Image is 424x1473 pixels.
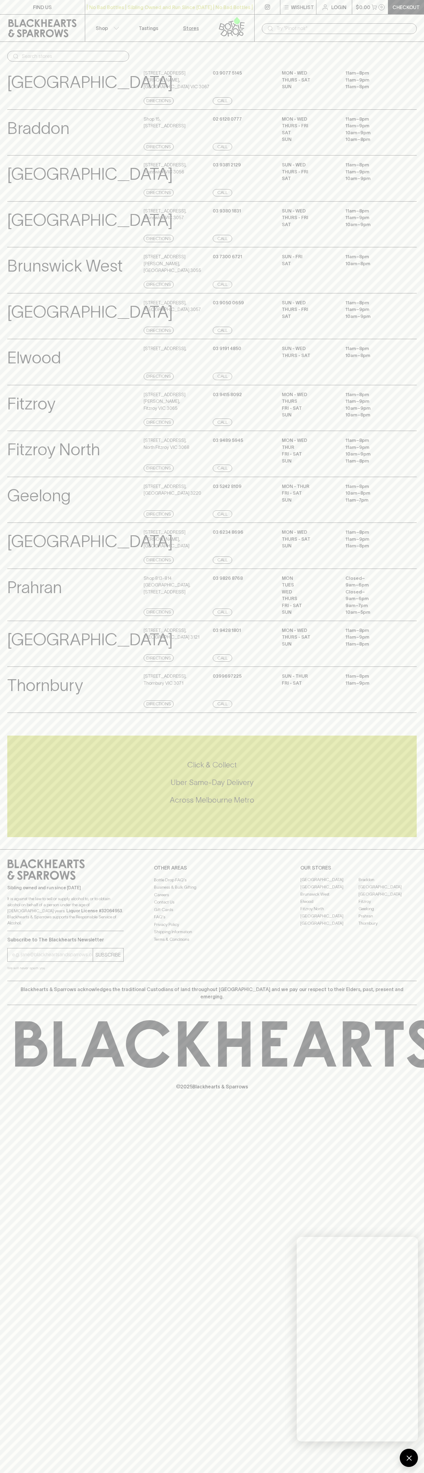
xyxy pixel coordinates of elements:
[144,162,186,175] p: [STREET_ADDRESS] , Brunswick VIC 3056
[144,654,174,662] a: Directions
[282,299,336,306] p: SUN - WED
[144,235,174,242] a: Directions
[154,884,270,891] a: Business & Bulk Gifting
[144,556,174,564] a: Directions
[12,986,412,1000] p: Blackhearts & Sparrows acknowledges the traditional Custodians of land throughout [GEOGRAPHIC_DAT...
[144,327,174,334] a: Directions
[144,116,185,129] p: Shop 15 , [STREET_ADDRESS]
[346,575,400,582] p: Closed –
[154,876,270,883] a: Bottle Drop FAQ's
[282,490,336,497] p: FRI - SAT
[7,70,173,95] p: [GEOGRAPHIC_DATA]
[346,175,400,182] p: 10am – 9pm
[213,327,232,334] a: Call
[213,529,243,536] p: 03 6234 8696
[300,883,359,891] a: [GEOGRAPHIC_DATA]
[7,483,71,508] p: Geelong
[144,391,211,412] p: [STREET_ADDRESS][PERSON_NAME] , Fitzroy VIC 3065
[213,465,232,472] a: Call
[7,391,55,416] p: Fitzroy
[282,129,336,136] p: SAT
[282,444,336,451] p: THUR
[282,451,336,458] p: FRI - SAT
[213,235,232,242] a: Call
[282,169,336,175] p: THURS - FRI
[282,83,336,90] p: SUN
[346,641,400,648] p: 11am – 8pm
[282,609,336,616] p: SUN
[346,77,400,84] p: 11am – 9pm
[154,891,270,898] a: Careers
[7,116,69,141] p: Braddon
[7,896,124,926] p: It is against the law to sell or supply alcohol to, or to obtain alcohol on behalf of a person un...
[300,920,359,927] a: [GEOGRAPHIC_DATA]
[213,345,241,352] p: 03 9191 4850
[144,299,201,313] p: [STREET_ADDRESS] , [GEOGRAPHIC_DATA] 3057
[282,352,336,359] p: THURS - SAT
[346,444,400,451] p: 11am – 9pm
[346,451,400,458] p: 10am – 9pm
[7,162,173,187] p: [GEOGRAPHIC_DATA]
[282,437,336,444] p: MON - WED
[346,306,400,313] p: 11am – 9pm
[346,398,400,405] p: 11am – 9pm
[7,575,62,600] p: Prahran
[7,936,124,943] p: Subscribe to The Blackhearts Newsletter
[170,15,212,42] a: Stores
[282,77,336,84] p: THURS - SAT
[282,70,336,77] p: MON - WED
[282,221,336,228] p: SAT
[7,795,417,805] h5: Across Melbourne Metro
[282,589,336,596] p: WED
[282,458,336,465] p: SUN
[144,281,174,288] a: Directions
[346,680,400,687] p: 11am – 9pm
[144,373,174,380] a: Directions
[346,208,400,215] p: 11am – 8pm
[154,864,270,871] p: OTHER AREAS
[144,97,174,105] a: Directions
[213,419,232,426] a: Call
[154,899,270,906] a: Contact Us
[331,4,346,11] p: Login
[93,948,123,961] button: SUBSCRIBE
[7,673,83,698] p: Thornbury
[282,529,336,536] p: MON - WED
[7,736,417,837] div: Call to action block
[282,536,336,543] p: THURS - SAT
[282,627,336,634] p: MON - WED
[282,136,336,143] p: SUN
[346,412,400,419] p: 10am – 8pm
[7,529,173,554] p: [GEOGRAPHIC_DATA]
[144,627,199,641] p: [STREET_ADDRESS] , [GEOGRAPHIC_DATA] 3121
[282,398,336,405] p: THURS
[7,777,417,787] h5: Uber Same-Day Delivery
[282,543,336,549] p: SUN
[282,253,336,260] p: SUN - FRI
[282,306,336,313] p: THURS - FRI
[346,405,400,412] p: 10am – 9pm
[85,15,128,42] button: Shop
[7,965,124,971] p: We will never spam you
[346,497,400,504] p: 11am – 7pm
[346,437,400,444] p: 11am – 8pm
[300,876,359,883] a: [GEOGRAPHIC_DATA]
[213,253,242,260] p: 03 7300 6721
[282,595,336,602] p: THURS
[346,214,400,221] p: 11am – 9pm
[144,253,211,274] p: [STREET_ADDRESS][PERSON_NAME] , [GEOGRAPHIC_DATA] 3055
[144,208,186,221] p: [STREET_ADDRESS] , Brunswick VIC 3057
[346,352,400,359] p: 10am – 8pm
[346,634,400,641] p: 11am – 9pm
[282,412,336,419] p: SUN
[213,673,242,680] p: 0399697225
[154,921,270,928] a: Privacy Policy
[213,437,243,444] p: 03 9489 5945
[282,116,336,123] p: MON - WED
[346,543,400,549] p: 11am – 8pm
[7,760,417,770] h5: Click & Collect
[380,5,383,9] p: 0
[392,4,420,11] p: Checkout
[144,510,174,518] a: Directions
[282,680,336,687] p: Fri - Sat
